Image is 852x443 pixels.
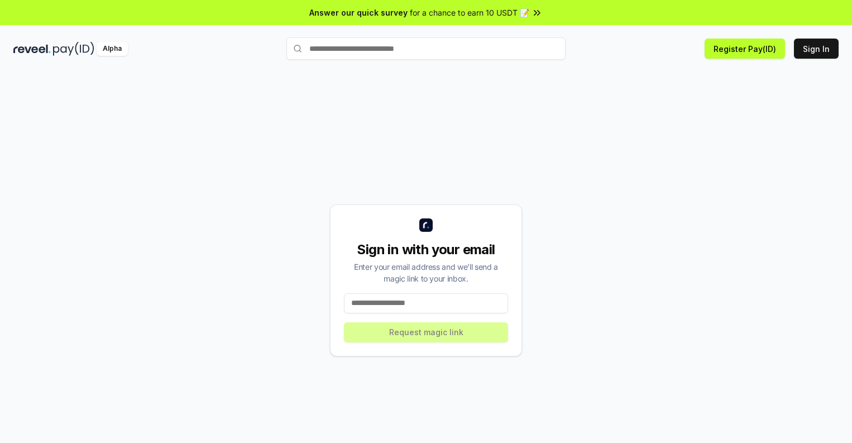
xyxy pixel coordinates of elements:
button: Register Pay(ID) [705,39,785,59]
span: Answer our quick survey [309,7,408,18]
div: Enter your email address and we’ll send a magic link to your inbox. [344,261,508,284]
div: Alpha [97,42,128,56]
div: Sign in with your email [344,241,508,259]
img: reveel_dark [13,42,51,56]
img: pay_id [53,42,94,56]
button: Sign In [794,39,839,59]
img: logo_small [419,218,433,232]
span: for a chance to earn 10 USDT 📝 [410,7,529,18]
